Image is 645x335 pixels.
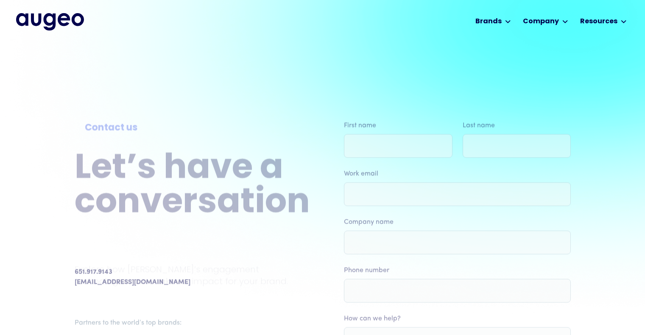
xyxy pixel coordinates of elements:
label: Work email [344,169,571,179]
p: Explore how [PERSON_NAME]’s engagement technologies can make an impact for your brand. [75,263,310,287]
div: Resources [580,17,617,27]
div: Brands [475,17,502,27]
div: Partners to the world’s top brands: [75,318,306,328]
div: Contact us [84,121,299,135]
a: home [16,13,84,30]
a: [EMAIL_ADDRESS][DOMAIN_NAME] [75,277,190,287]
h2: Let’s have a conversation [75,152,310,221]
label: First name [344,120,452,130]
label: Phone number [344,265,571,275]
div: Company [523,17,559,27]
label: Last name [462,120,571,130]
label: How can we help? [344,313,571,324]
img: Augeo's full logo in midnight blue. [16,13,84,30]
label: Company name [344,217,571,227]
